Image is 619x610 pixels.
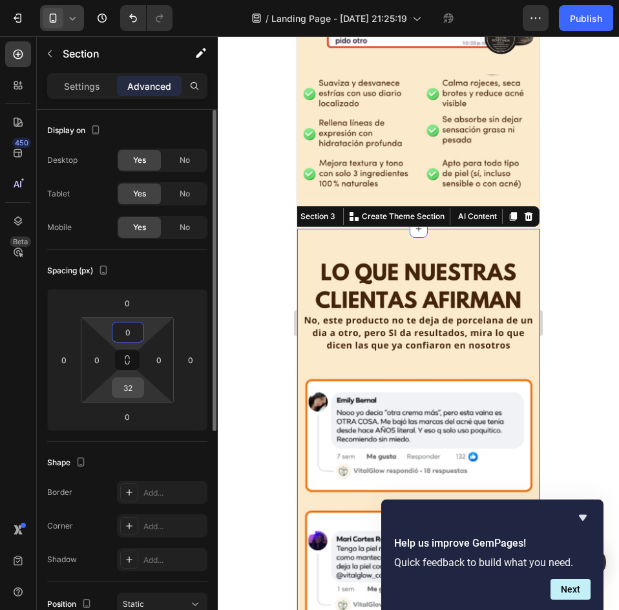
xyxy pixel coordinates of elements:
[115,378,141,397] input: 2xl
[127,79,171,93] p: Advanced
[47,122,103,140] div: Display on
[123,599,144,609] span: Static
[180,188,190,200] span: No
[394,536,591,551] h2: Help us improve GemPages!
[143,487,204,499] div: Add...
[115,322,141,342] input: 0
[47,154,78,166] div: Desktop
[570,12,602,25] div: Publish
[266,12,269,25] span: /
[47,487,72,498] div: Border
[10,237,31,247] div: Beta
[143,554,204,566] div: Add...
[87,350,107,370] input: 0px
[559,5,613,31] button: Publish
[47,188,70,200] div: Tablet
[47,454,89,472] div: Shape
[181,350,200,370] input: 0
[64,79,100,93] p: Settings
[133,222,146,233] span: Yes
[297,36,540,610] iframe: Design area
[114,407,140,426] input: 0
[180,222,190,233] span: No
[271,12,407,25] span: Landing Page - [DATE] 21:25:19
[54,350,74,370] input: 0
[47,262,111,280] div: Spacing (px)
[149,350,169,370] input: 0px
[575,510,591,525] button: Hide survey
[133,154,146,166] span: Yes
[12,138,31,148] div: 450
[47,520,73,532] div: Corner
[114,293,140,313] input: 0
[180,154,190,166] span: No
[394,556,591,569] p: Quick feedback to build what you need.
[47,222,72,233] div: Mobile
[394,510,591,600] div: Help us improve GemPages!
[143,521,204,532] div: Add...
[63,46,169,61] p: Section
[47,554,77,565] div: Shadow
[551,579,591,600] button: Next question
[120,5,173,31] div: Undo/Redo
[133,188,146,200] span: Yes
